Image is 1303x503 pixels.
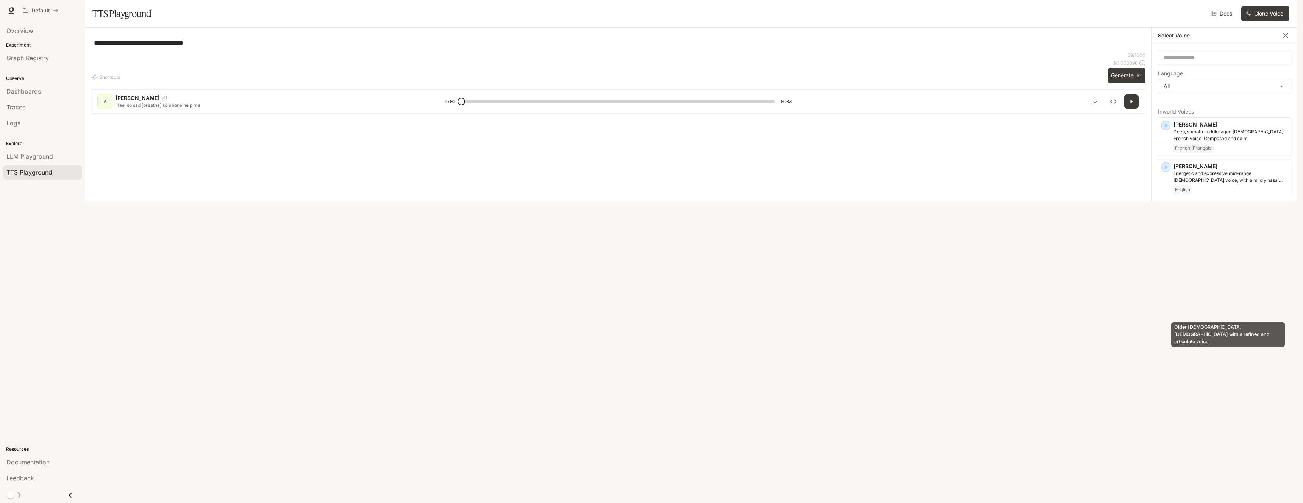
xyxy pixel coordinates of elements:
p: Inworld Voices [1158,109,1291,114]
button: All workspaces [20,3,62,18]
p: Deep, smooth middle-aged male French voice. Composed and calm [1173,128,1288,142]
span: English [1173,185,1192,194]
p: Language [1158,71,1183,76]
p: [PERSON_NAME] [1173,121,1288,128]
span: 0:00 [445,98,455,105]
p: i feel so sad [breathe] someone help me [116,102,427,108]
button: Clone Voice [1241,6,1289,21]
span: 0:03 [781,98,792,105]
p: [PERSON_NAME] [116,94,159,102]
h1: TTS Playground [92,6,151,21]
button: Inspect [1106,94,1121,109]
p: Energetic and expressive mid-range male voice, with a mildly nasal quality [1173,170,1288,184]
p: 39 / 1000 [1128,52,1145,58]
p: ⌘⏎ [1137,73,1142,78]
div: A [99,95,111,108]
button: Generate⌘⏎ [1108,68,1145,83]
p: $ 0.000390 [1113,60,1138,66]
div: All [1158,79,1291,94]
button: Copy Voice ID [159,96,170,100]
div: Older [DEMOGRAPHIC_DATA] [DEMOGRAPHIC_DATA] with a refined and articulate voice [1171,322,1285,347]
span: French (Français) [1173,144,1214,153]
p: Default [31,8,50,14]
p: [PERSON_NAME] [1173,162,1288,170]
button: Download audio [1087,94,1103,109]
a: Docs [1210,6,1235,21]
button: Shortcuts [91,71,123,83]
